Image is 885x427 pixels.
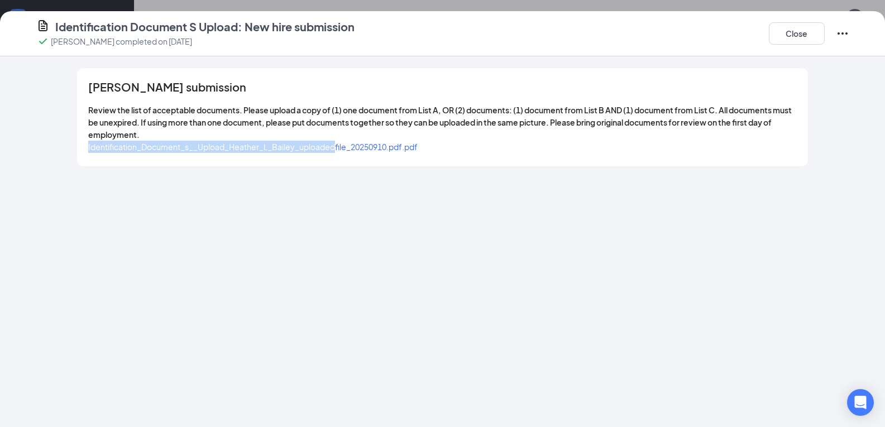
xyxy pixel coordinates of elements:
[88,105,792,140] span: Review the list of acceptable documents. Please upload a copy of (1) one document from List A, OR...
[836,27,849,40] svg: Ellipses
[36,19,50,32] svg: CustomFormIcon
[88,81,246,93] span: [PERSON_NAME] submission
[88,142,418,152] a: Identification_Document_s__Upload_Heather_L_Bailey_uploadedfile_20250910.pdf.pdf
[36,35,50,48] svg: Checkmark
[769,22,825,45] button: Close
[55,19,355,35] h4: Identification Document S Upload: New hire submission
[847,389,874,416] div: Open Intercom Messenger
[51,36,192,47] p: [PERSON_NAME] completed on [DATE]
